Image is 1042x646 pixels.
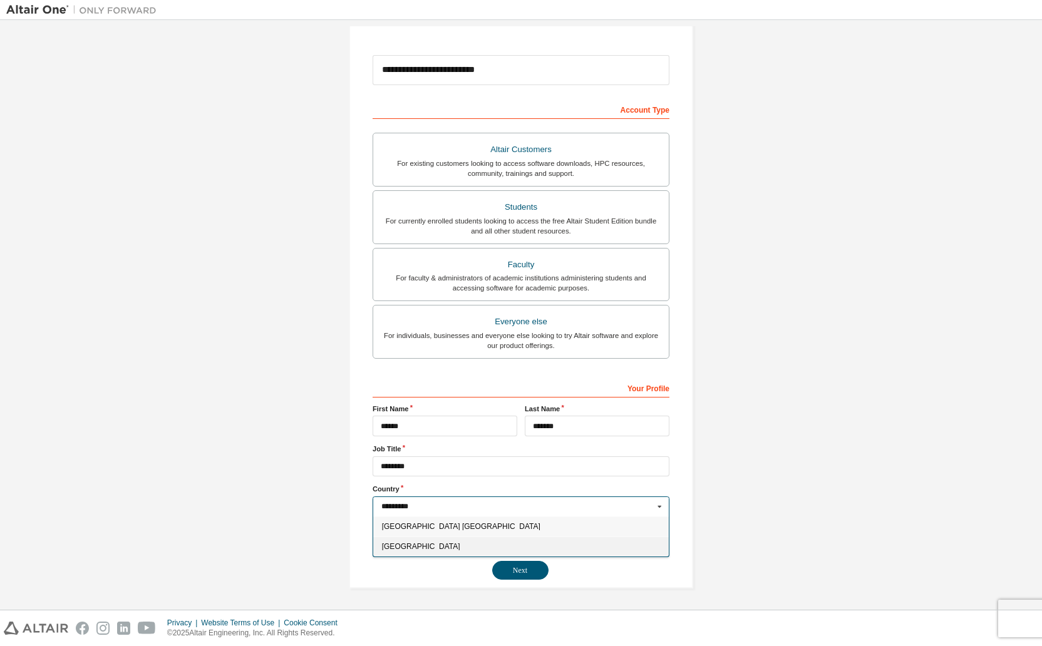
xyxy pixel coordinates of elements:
div: Website Terms of Use [201,618,284,628]
div: Students [381,198,661,216]
button: Next [492,561,549,580]
img: altair_logo.svg [4,622,68,635]
div: Account Type [373,99,669,119]
label: Job Title [373,444,669,454]
div: For currently enrolled students looking to access the free Altair Student Edition bundle and all ... [381,216,661,236]
div: For existing customers looking to access software downloads, HPC resources, community, trainings ... [381,158,661,178]
img: instagram.svg [96,622,110,635]
img: youtube.svg [138,622,156,635]
div: Privacy [167,618,201,628]
span: [GEOGRAPHIC_DATA] [GEOGRAPHIC_DATA] [382,523,661,530]
span: [GEOGRAPHIC_DATA] [382,543,661,550]
div: Faculty [381,256,661,274]
img: Altair One [6,4,163,16]
label: Last Name [525,404,669,414]
label: First Name [373,404,517,414]
label: Country [373,484,669,494]
img: linkedin.svg [117,622,130,635]
div: Cookie Consent [284,618,344,628]
div: Altair Customers [381,141,661,158]
p: © 2025 Altair Engineering, Inc. All Rights Reserved. [167,628,345,638]
div: Your Profile [373,377,669,397]
div: For faculty & administrators of academic institutions administering students and accessing softwa... [381,273,661,293]
img: facebook.svg [76,622,89,635]
div: For individuals, businesses and everyone else looking to try Altair software and explore our prod... [381,331,661,351]
div: Everyone else [381,313,661,331]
